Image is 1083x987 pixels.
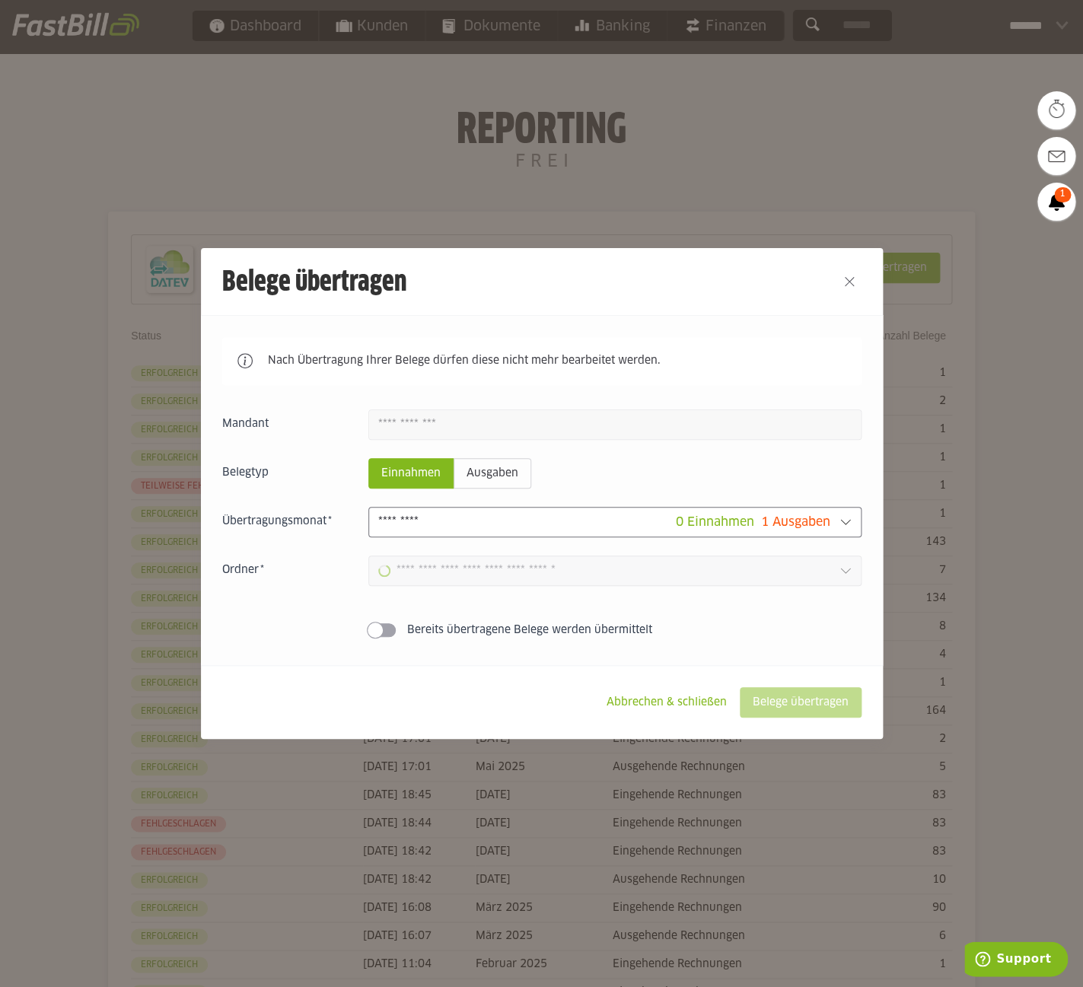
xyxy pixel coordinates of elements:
span: 1 Ausgaben [761,516,830,528]
sl-button: Abbrechen & schließen [594,687,740,718]
sl-radio-button: Einnahmen [368,458,454,489]
span: 0 Einnahmen [676,516,754,528]
sl-switch: Bereits übertragene Belege werden übermittelt [222,622,862,638]
sl-radio-button: Ausgaben [454,458,531,489]
a: 1 [1037,183,1075,221]
sl-button: Belege übertragen [740,687,862,718]
iframe: Öffnet ein Widget, in dem Sie weitere Informationen finden [964,941,1068,979]
span: 1 [1054,187,1071,202]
